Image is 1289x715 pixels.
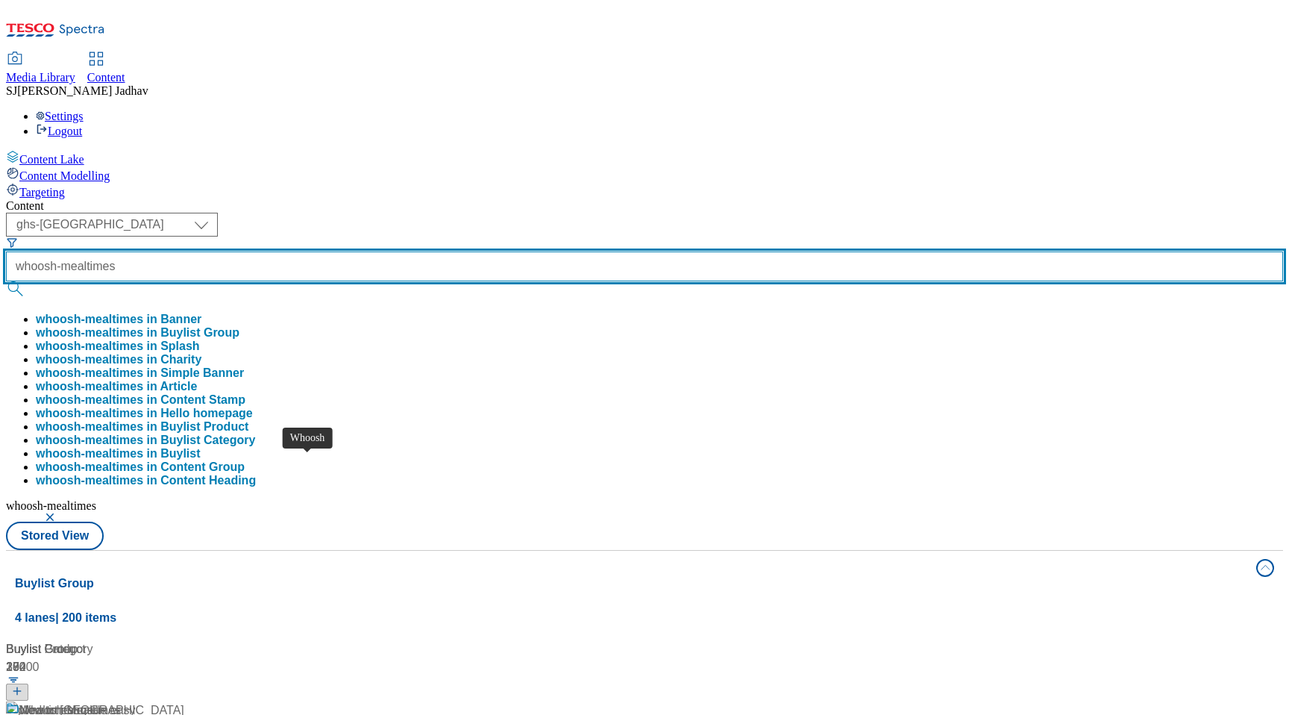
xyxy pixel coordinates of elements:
span: Hello homepage [160,407,253,419]
span: Buylist [160,447,200,460]
span: SJ [6,84,17,97]
a: Targeting [6,183,1283,199]
span: Targeting [19,186,65,199]
button: whoosh-mealtimes in Content Group [36,460,245,474]
a: Settings [36,110,84,122]
button: whoosh-mealtimes in Content Stamp [36,393,245,407]
a: Content Lake [6,150,1283,166]
div: whoosh-mealtimes in [36,447,201,460]
div: Buylist Product [6,640,388,658]
button: whoosh-mealtimes in Charity [36,353,201,366]
span: whoosh-mealtimes [6,499,96,512]
div: whoosh-mealtimes in [36,326,239,340]
a: Logout [36,125,82,137]
button: whoosh-mealtimes in Simple Banner [36,366,244,380]
button: whoosh-mealtimes in Splash [36,340,200,353]
span: 4 lanes | 200 items [15,611,116,624]
button: Buylist Group4 lanes| 200 items [6,551,1283,634]
svg: Search Filters [6,237,18,249]
button: whoosh-mealtimes in Buylist Group [36,326,239,340]
span: Media Library [6,71,75,84]
div: Buylist Category [6,640,192,658]
button: whoosh-mealtimes in Buylist Category [36,434,255,447]
a: Content [87,53,125,84]
button: whoosh-mealtimes in Hello homepage [36,407,253,420]
span: Content Lake [19,153,84,166]
a: Media Library [6,53,75,84]
div: whoosh-mealtimes in [36,407,253,420]
h4: Buylist Group [15,575,1247,593]
button: whoosh-mealtimes in Banner [36,313,201,326]
span: [PERSON_NAME] Jadhav [17,84,148,97]
span: Buylist Group [160,326,239,339]
button: whoosh-mealtimes in Buylist [36,447,201,460]
a: Content Modelling [6,166,1283,183]
input: Search [6,252,1283,281]
div: Content [6,199,1283,213]
button: whoosh-mealtimes in Article [36,380,197,393]
button: whoosh-mealtimes in Content Heading [36,474,256,487]
span: Content Stamp [160,393,245,406]
div: whoosh-mealtimes in [36,393,245,407]
button: Stored View [6,522,104,550]
div: 10000 [6,658,388,676]
button: whoosh-mealtimes in Buylist Product [36,420,248,434]
span: Content Modelling [19,169,110,182]
span: Content [87,71,125,84]
div: 382 [6,658,192,676]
